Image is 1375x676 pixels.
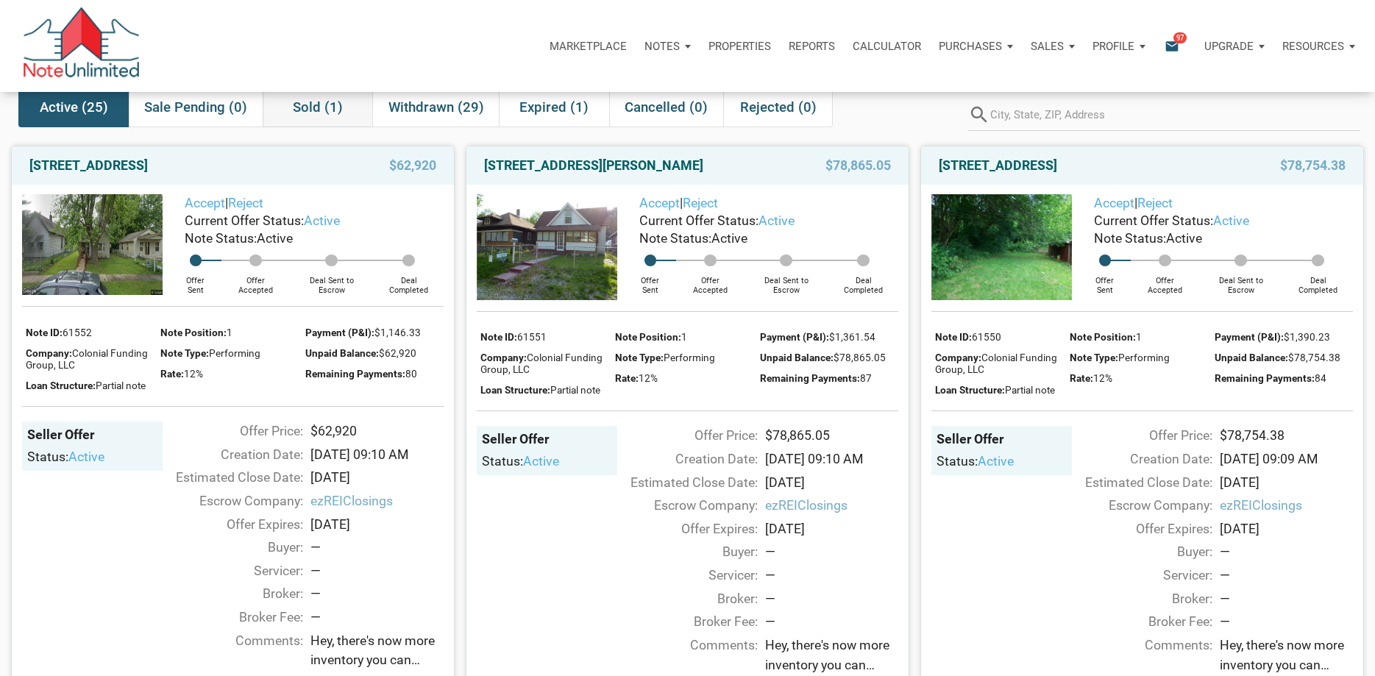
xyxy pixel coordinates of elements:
[374,327,421,338] span: $1,146.33
[639,213,758,228] span: Current Offer Status:
[155,608,303,627] div: Broker Fee:
[825,157,891,174] span: $78,865.05
[639,372,658,384] span: 12%
[723,88,834,127] div: Rejected (0)
[829,331,875,343] span: $1,361.54
[68,449,104,464] span: active
[1065,426,1212,446] div: Offer Price:
[1136,331,1142,343] span: 1
[482,454,523,469] span: Status:
[184,368,203,380] span: 12%
[303,421,451,441] div: $62,920
[482,431,612,448] div: Seller Offer
[636,24,700,68] button: Notes
[1022,24,1084,68] button: Sales
[1065,589,1212,609] div: Broker:
[1220,589,1353,609] div: —
[517,331,547,343] span: 61551
[305,327,374,338] span: Payment (P&I):
[1070,352,1118,363] span: Note Type:
[740,99,817,116] span: Rejected (0)
[1154,24,1195,68] button: email97
[760,352,834,363] span: Unpaid Balance:
[939,40,1002,53] p: Purchases
[160,327,227,338] span: Note Position:
[765,496,898,516] span: ezREIClosings
[1092,40,1134,53] p: Profile
[1079,266,1131,296] div: Offer Sent
[63,327,92,338] span: 61552
[499,88,609,127] div: Expired (1)
[610,612,758,632] div: Broker Fee:
[615,372,639,384] span: Rate:
[1137,196,1173,210] a: Reject
[263,88,373,127] div: Sold (1)
[379,347,416,359] span: $62,920
[1212,473,1360,493] div: [DATE]
[760,331,829,343] span: Payment (P&I):
[227,327,232,338] span: 1
[155,631,303,676] div: Comments:
[1283,266,1353,296] div: Deal Completed
[610,426,758,446] div: Offer Price:
[303,468,451,488] div: [DATE]
[155,445,303,465] div: Creation Date:
[745,266,828,296] div: Deal Sent to Escrow
[1065,496,1212,516] div: Escrow Company:
[1031,40,1064,53] p: Sales
[625,266,676,296] div: Offer Sent
[610,496,758,516] div: Escrow Company:
[931,194,1072,299] img: 575139
[310,491,444,511] span: ezREIClosings
[1315,372,1326,384] span: 84
[972,331,1001,343] span: 61550
[155,515,303,535] div: Offer Expires:
[310,584,444,604] div: —
[1084,24,1154,68] button: Profile
[1173,32,1187,43] span: 97
[844,24,930,68] a: Calculator
[1094,196,1134,210] a: Accept
[625,99,708,116] span: Cancelled (0)
[129,88,263,127] div: Sale Pending (0)
[610,542,758,562] div: Buyer:
[480,384,550,396] span: Loan Structure:
[257,231,293,246] span: Active
[1163,38,1181,54] i: email
[310,610,321,625] span: —
[221,266,290,296] div: Offer Accepted
[305,347,379,359] span: Unpaid Balance:
[1065,449,1212,469] div: Creation Date:
[615,331,681,343] span: Note Position:
[389,157,436,174] span: $62,920
[834,352,886,363] span: $78,865.05
[484,157,703,174] a: [STREET_ADDRESS][PERSON_NAME]
[1213,213,1249,228] span: active
[155,421,303,441] div: Offer Price:
[1065,473,1212,493] div: Estimated Close Date:
[305,368,405,380] span: Remaining Payments:
[523,454,559,469] span: active
[1212,426,1360,446] div: $78,754.38
[765,589,898,609] div: —
[758,213,795,228] span: active
[1284,331,1330,343] span: $1,390.23
[160,368,184,380] span: Rate:
[550,40,627,53] p: Marketplace
[1070,331,1136,343] span: Note Position:
[968,98,990,131] i: search
[1220,614,1230,629] span: —
[1195,24,1273,68] button: Upgrade
[765,614,775,629] span: —
[374,266,444,296] div: Deal Completed
[609,88,723,127] div: Cancelled (0)
[828,266,898,296] div: Deal Completed
[1220,542,1353,562] div: —
[644,40,680,53] p: Notes
[1094,231,1166,246] span: Note Status:
[1065,566,1212,586] div: Servicer:
[1065,542,1212,562] div: Buyer:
